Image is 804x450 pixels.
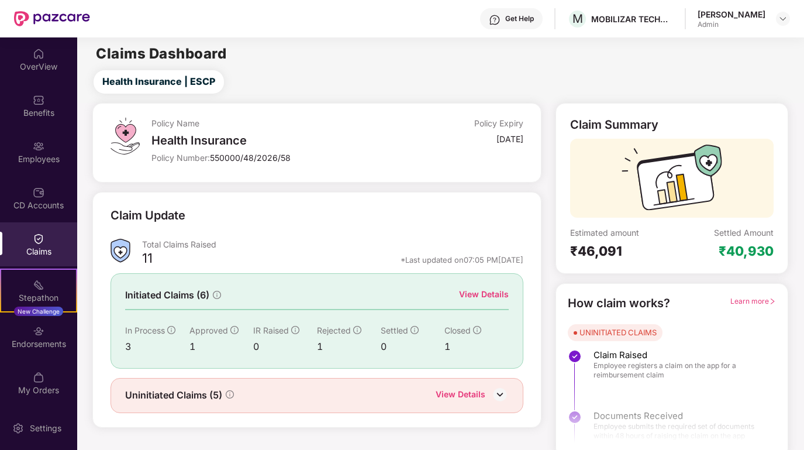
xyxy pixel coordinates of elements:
div: 0 [253,339,317,354]
div: 3 [125,339,189,354]
img: DownIcon [491,386,509,403]
img: svg+xml;base64,PHN2ZyBpZD0iQ0RfQWNjb3VudHMiIGRhdGEtbmFtZT0iQ0QgQWNjb3VudHMiIHhtbG5zPSJodHRwOi8vd3... [33,187,44,198]
span: Employee registers a claim on the app for a reimbursement claim [593,361,764,380]
img: New Pazcare Logo [14,11,90,26]
img: svg+xml;base64,PHN2ZyBpZD0iSG9tZSIgeG1sbnM9Imh0dHA6Ly93d3cudzMub3JnLzIwMDAvc3ZnIiB3aWR0aD0iMjAiIG... [33,48,44,60]
button: Health Insurance | ESCP [94,70,224,94]
img: svg+xml;base64,PHN2ZyBpZD0iRW1wbG95ZWVzIiB4bWxucz0iaHR0cDovL3d3dy53My5vcmcvMjAwMC9zdmciIHdpZHRoPS... [33,140,44,152]
div: UNINITIATED CLAIMS [579,327,657,338]
img: ClaimsSummaryIcon [111,239,130,263]
img: svg+xml;base64,PHN2ZyB4bWxucz0iaHR0cDovL3d3dy53My5vcmcvMjAwMC9zdmciIHdpZHRoPSI0OS4zMiIgaGVpZ2h0PS... [111,118,139,154]
div: Admin [698,20,765,29]
img: svg+xml;base64,PHN2ZyBpZD0iRW5kb3JzZW1lbnRzIiB4bWxucz0iaHR0cDovL3d3dy53My5vcmcvMjAwMC9zdmciIHdpZH... [33,325,44,337]
div: 1 [317,339,381,354]
div: New Challenge [14,307,63,316]
div: Health Insurance [151,133,399,147]
div: Claim Summary [570,118,658,132]
img: svg+xml;base64,PHN2ZyBpZD0iQmVuZWZpdHMiIHhtbG5zPSJodHRwOi8vd3d3LnczLm9yZy8yMDAwL3N2ZyIgd2lkdGg9Ij... [33,94,44,106]
span: Closed [444,325,471,335]
span: IR Raised [253,325,289,335]
h2: Claims Dashboard [96,47,226,61]
span: Uninitiated Claims (5) [125,388,222,403]
div: Get Help [505,14,534,23]
span: right [769,298,776,305]
span: info-circle [230,326,239,334]
div: View Details [436,388,485,403]
div: Estimated amount [570,227,672,238]
img: svg+xml;base64,PHN2ZyBpZD0iU2V0dGluZy0yMHgyMCIgeG1sbnM9Imh0dHA6Ly93d3cudzMub3JnLzIwMDAvc3ZnIiB3aW... [12,422,24,434]
div: [DATE] [496,133,523,145]
span: Rejected [317,325,351,335]
span: info-circle [473,326,481,334]
div: MOBILIZAR TECHNOLOGIES PRIVATE LIMITED [591,13,673,25]
span: info-circle [167,326,175,334]
div: Settings [26,422,65,434]
div: 0 [381,339,444,354]
div: Claim Update [111,207,185,225]
span: info-circle [353,326,361,334]
div: Policy Name [151,118,399,129]
span: Initiated Claims (6) [125,288,209,303]
span: M [572,12,583,26]
div: View Details [459,288,509,301]
span: Claim Raised [593,349,764,361]
img: svg+xml;base64,PHN2ZyB3aWR0aD0iMTcyIiBoZWlnaHQ9IjExMyIgdmlld0JveD0iMCAwIDE3MiAxMTMiIGZpbGw9Im5vbm... [622,145,722,218]
div: Settled Amount [714,227,774,238]
span: In Process [125,325,165,335]
img: svg+xml;base64,PHN2ZyBpZD0iTXlfT3JkZXJzIiBkYXRhLW5hbWU9Ik15IE9yZGVycyIgeG1sbnM9Imh0dHA6Ly93d3cudz... [33,372,44,383]
div: Total Claims Raised [142,239,523,250]
img: svg+xml;base64,PHN2ZyBpZD0iU3RlcC1Eb25lLTMyeDMyIiB4bWxucz0iaHR0cDovL3d3dy53My5vcmcvMjAwMC9zdmciIH... [568,349,582,363]
div: Stepathon [1,292,76,304]
span: info-circle [410,326,419,334]
div: *Last updated on 07:05 PM[DATE] [401,255,523,265]
span: Approved [189,325,228,335]
img: svg+xml;base64,PHN2ZyBpZD0iRHJvcGRvd24tMzJ4MzIiIHhtbG5zPSJodHRwOi8vd3d3LnczLm9yZy8yMDAwL3N2ZyIgd2... [778,14,788,23]
span: Learn more [730,297,776,305]
img: svg+xml;base64,PHN2ZyB4bWxucz0iaHR0cDovL3d3dy53My5vcmcvMjAwMC9zdmciIHdpZHRoPSIyMSIgaGVpZ2h0PSIyMC... [33,279,44,291]
div: [PERSON_NAME] [698,9,765,20]
span: 550000/48/2026/58 [210,153,291,163]
span: info-circle [213,291,221,299]
img: svg+xml;base64,PHN2ZyBpZD0iQ2xhaW0iIHhtbG5zPSJodHRwOi8vd3d3LnczLm9yZy8yMDAwL3N2ZyIgd2lkdGg9IjIwIi... [33,233,44,245]
span: Health Insurance | ESCP [102,74,215,89]
div: 1 [444,339,508,354]
div: ₹46,091 [570,243,672,259]
div: 1 [189,339,253,354]
div: 11 [142,250,153,270]
div: ₹40,930 [719,243,774,259]
span: info-circle [291,326,299,334]
div: How claim works? [568,294,670,312]
img: svg+xml;base64,PHN2ZyBpZD0iSGVscC0zMngzMiIgeG1sbnM9Imh0dHA6Ly93d3cudzMub3JnLzIwMDAvc3ZnIiB3aWR0aD... [489,14,501,26]
div: Policy Number: [151,152,399,163]
span: Settled [381,325,408,335]
span: info-circle [226,390,234,399]
div: Policy Expiry [474,118,523,129]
